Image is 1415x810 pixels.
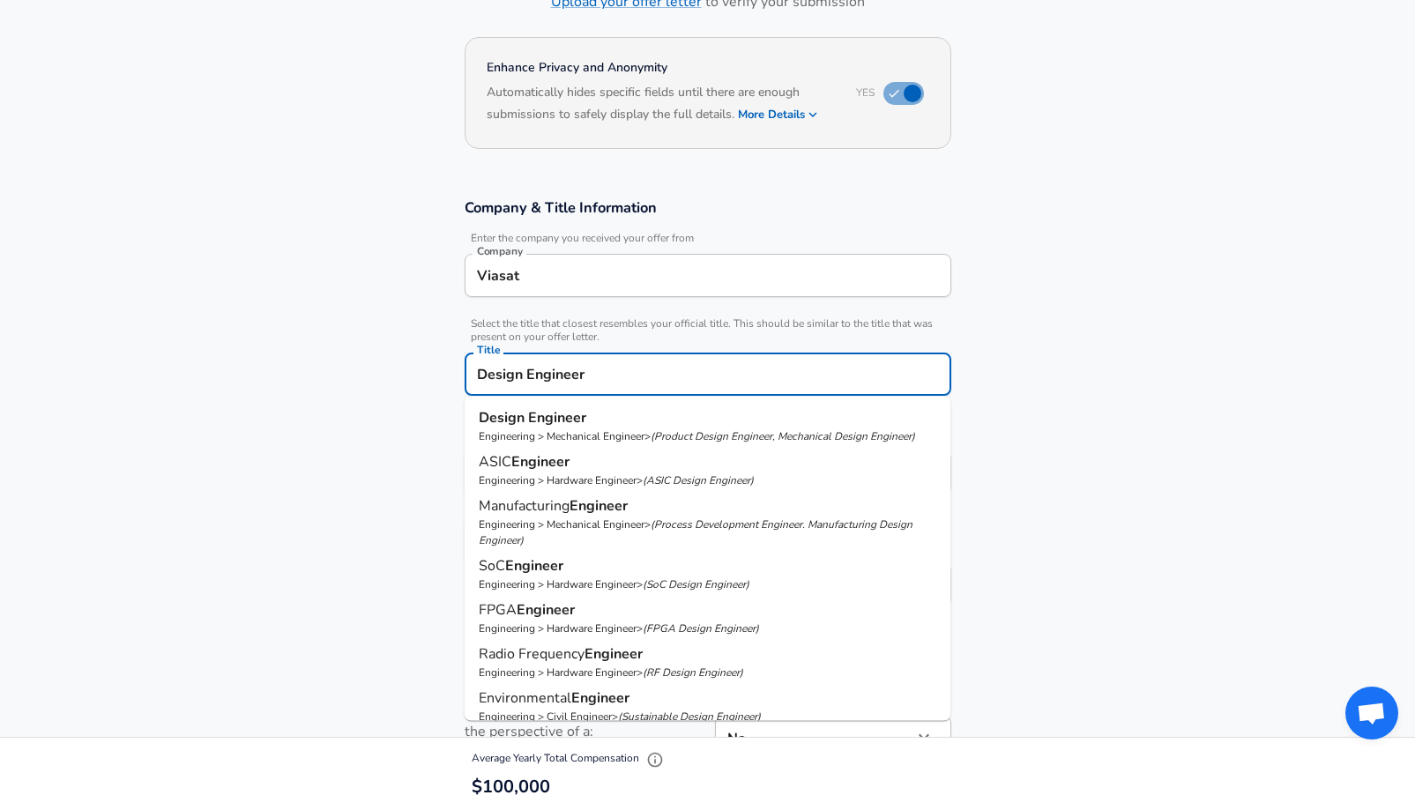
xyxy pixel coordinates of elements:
strong: Engineer [570,496,628,516]
p: ( FPGA Design Engineer ) [643,621,759,635]
h6: Automatically hides specific fields until there are enough submissions to safely display the full... [487,83,835,127]
p: Engineering > Hardware Engineer > [479,665,937,680]
span: Radio Frequency [479,644,585,664]
p: Engineering > Mechanical Engineer > [479,428,937,444]
p: ( Process Development Engineer. Manufacturing Design Engineer ) [479,517,912,547]
span: Yes [856,85,875,100]
label: Company [477,246,523,256]
h3: Company & Title Information [465,197,951,218]
div: Open chat [1345,687,1398,739]
p: Engineering > Civil Engineer > [479,709,937,725]
p: Engineering > Mechanical Engineer > [479,516,937,548]
span: FPGA [479,600,517,620]
span: Environmental [479,688,571,708]
span: Average Yearly Total Compensation [472,752,668,766]
strong: Engineer [511,452,570,472]
input: Google [473,262,943,289]
p: ( Sustainable Design Engineer ) [618,710,761,724]
span: Manufacturing [479,496,570,516]
p: ( Product Design Engineer, Mechanical Design Engineer ) [651,429,915,443]
button: More Details [738,102,819,127]
p: ( ASIC Design Engineer ) [643,473,754,487]
strong: Engineer [517,600,575,620]
label: Title [477,345,500,355]
p: ( SoC Design Engineer ) [643,577,749,591]
p: Engineering > Hardware Engineer > [479,621,937,636]
strong: Engineer [528,408,586,427]
label: These compensation details are from the perspective of a: [465,702,701,742]
h4: Enhance Privacy and Anonymity [487,59,835,77]
span: SoC [479,556,505,576]
strong: Engineer [571,688,629,708]
p: Engineering > Hardware Engineer > [479,576,937,592]
strong: Engineer [505,556,563,576]
span: ASIC [479,452,511,472]
strong: Design [479,408,528,427]
input: Software Engineer [473,360,943,388]
strong: Engineer [585,644,643,664]
p: Engineering > Hardware Engineer > [479,472,937,488]
span: Select the title that closest resembles your official title. This should be similar to the title ... [465,317,951,344]
p: ( RF Design Engineer ) [643,665,743,680]
span: Enter the company you received your offer from [465,232,951,245]
button: Explain Total Compensation [642,747,668,773]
